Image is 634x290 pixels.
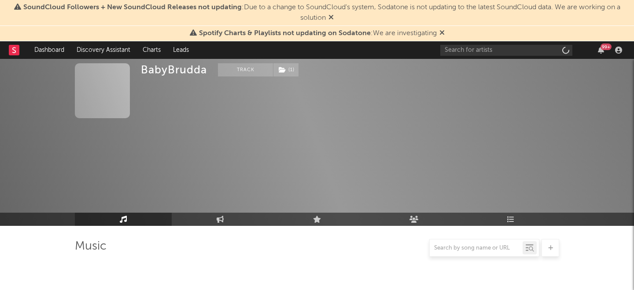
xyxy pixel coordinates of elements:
a: Charts [136,41,167,59]
span: : We are investigating [199,30,437,37]
a: Leads [167,41,195,59]
button: Track [218,63,273,76]
span: Dismiss [439,30,445,37]
a: Dashboard [28,41,70,59]
a: Discovery Assistant [70,41,136,59]
div: BabyBrudda [141,63,207,76]
span: SoundCloud Followers + New SoundCloud Releases not updating [23,4,242,11]
span: Dismiss [328,14,334,22]
span: : Due to a change to SoundCloud's system, Sodatone is not updating to the latest SoundCloud data.... [23,4,620,22]
input: Search by song name or URL [430,245,523,252]
button: 99+ [598,47,604,54]
span: Spotify Charts & Playlists not updating on Sodatone [199,30,371,37]
input: Search for artists [440,45,572,56]
div: 99 + [601,43,612,50]
span: ( 1 ) [273,63,299,76]
button: (1) [273,63,299,76]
